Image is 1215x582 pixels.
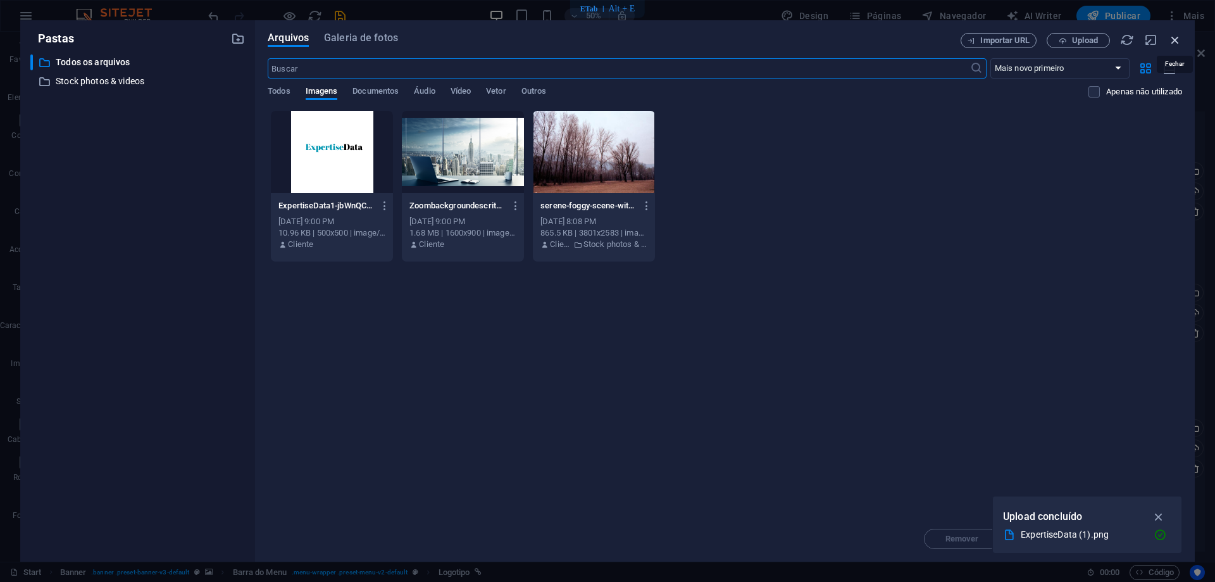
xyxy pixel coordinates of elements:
[288,239,313,250] p: Cliente
[622,3,635,15] span: + E
[268,84,290,101] span: Todos
[419,239,444,250] p: Cliente
[268,58,969,79] input: Buscar
[56,74,221,89] p: Stock photos & videos
[980,37,1030,44] span: Importar URL
[580,4,598,14] div: ETab
[486,84,506,101] span: Vetor
[608,3,620,15] span: Alt
[451,84,471,101] span: Vídeo
[409,216,516,227] div: [DATE] 9:00 PM
[409,227,516,239] div: 1.68 MB | 1600x900 | image/png
[1120,33,1134,47] i: Recarregar
[1047,33,1110,48] button: Upload
[540,216,647,227] div: [DATE] 8:08 PM
[324,30,398,46] span: Galeria de fotos
[56,55,221,70] p: Todos os arquivos
[540,239,647,250] div: Por: Cliente | Pasta: Stock photos & videos
[30,54,33,70] div: ​
[268,30,309,46] span: Arquivos
[1106,86,1182,98] p: Exibe apenas arquivos que não estão em uso no website. Os arquivos adicionados durante esta sessã...
[30,73,245,89] div: Stock photos & videos
[30,30,74,47] p: Pastas
[540,200,635,212] p: serene-foggy-scene-with-leafless-trees-and-brown-grass-in-monte-carasso-switzerland-F85G5I2RnO8mK...
[1003,509,1082,525] p: Upload concluído
[278,200,373,212] p: ExpertiseData1-jbWnQCSVRLi7faf4CBbP_Q.png
[306,84,338,101] span: Imagens
[540,227,647,239] div: 865.5 KB | 3801x2583 | image/jpeg
[550,239,570,250] p: Cliente
[1072,37,1098,44] span: Upload
[1021,528,1143,542] div: ExpertiseData (1).png
[409,200,504,212] p: Zoombackgroundescritriodivertidoazul-MagqurlI3l56AtnTsQSU7g.png
[278,227,385,239] div: 10.96 KB | 500x500 | image/png
[231,32,245,46] i: Criar nova pasta
[961,33,1037,48] button: Importar URL
[521,84,547,101] span: Outros
[583,239,647,250] p: Stock photos & videos
[278,216,385,227] div: [DATE] 9:00 PM
[414,84,435,101] span: Áudio
[352,84,399,101] span: Documentos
